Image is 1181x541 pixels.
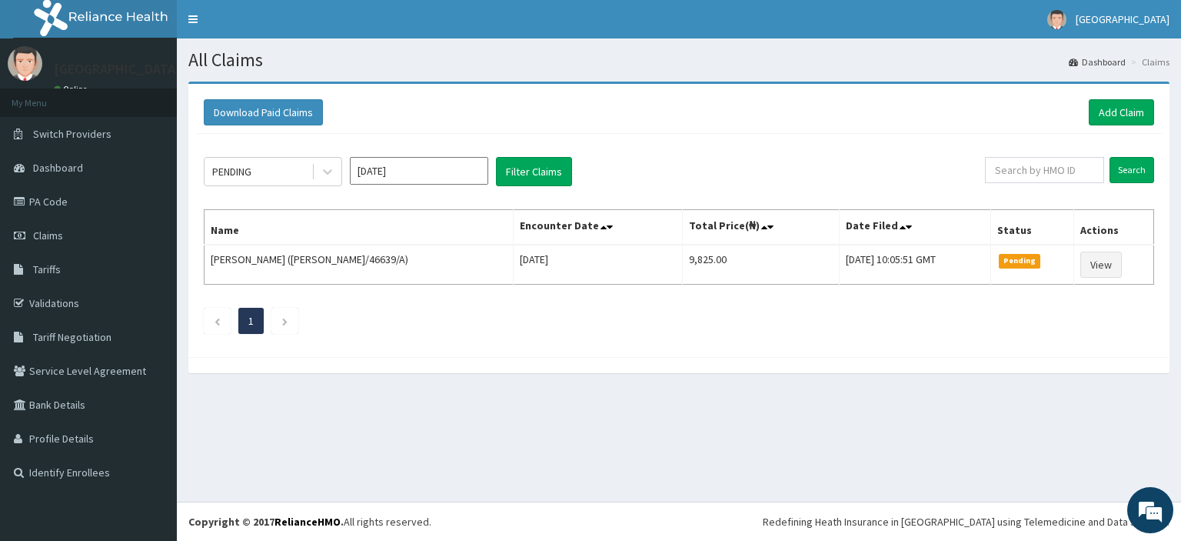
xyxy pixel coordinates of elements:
td: 9,825.00 [683,245,840,285]
td: [PERSON_NAME] ([PERSON_NAME]/46639/A) [205,245,514,285]
span: Tariffs [33,262,61,276]
th: Encounter Date [514,210,683,245]
input: Select Month and Year [350,157,488,185]
input: Search by HMO ID [985,157,1104,183]
a: RelianceHMO [274,515,341,529]
a: Add Claim [1089,99,1154,125]
img: User Image [8,46,42,81]
li: Claims [1127,55,1169,68]
th: Total Price(₦) [683,210,840,245]
span: Pending [999,254,1041,268]
th: Actions [1073,210,1153,245]
footer: All rights reserved. [177,502,1181,541]
td: [DATE] 10:05:51 GMT [840,245,991,285]
button: Download Paid Claims [204,99,323,125]
div: PENDING [212,164,251,179]
a: Page 1 is your current page [248,314,254,328]
span: Dashboard [33,161,83,175]
td: [DATE] [514,245,683,285]
span: Claims [33,229,63,242]
span: Tariff Negotiation [33,330,111,344]
span: [GEOGRAPHIC_DATA] [1076,12,1169,26]
a: View [1080,252,1122,278]
th: Name [205,210,514,245]
a: Next page [281,314,288,328]
a: Online [54,84,91,95]
div: Redefining Heath Insurance in [GEOGRAPHIC_DATA] using Telemedicine and Data Science! [763,514,1169,529]
input: Search [1109,157,1154,183]
button: Filter Claims [496,157,572,186]
img: User Image [1047,10,1066,29]
a: Previous page [214,314,221,328]
th: Status [990,210,1073,245]
th: Date Filed [840,210,991,245]
a: Dashboard [1069,55,1126,68]
p: [GEOGRAPHIC_DATA] [54,62,181,76]
span: Switch Providers [33,127,111,141]
strong: Copyright © 2017 . [188,515,344,529]
h1: All Claims [188,50,1169,70]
